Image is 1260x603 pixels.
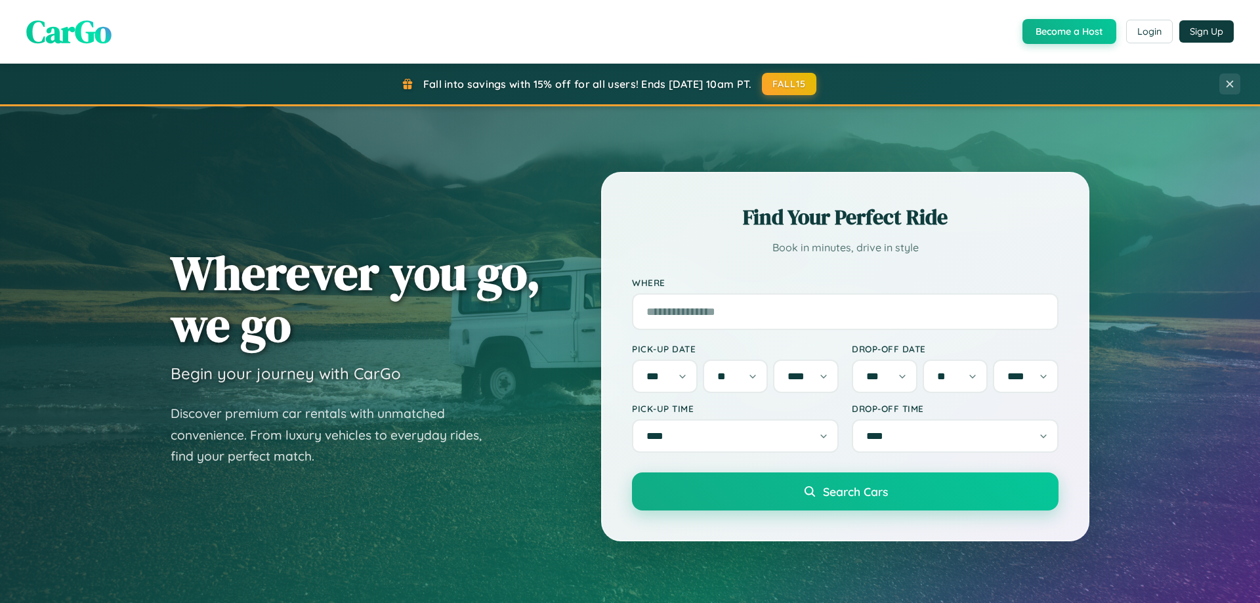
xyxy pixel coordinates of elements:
button: Sign Up [1179,20,1234,43]
h2: Find Your Perfect Ride [632,203,1059,232]
span: Search Cars [823,484,888,499]
h3: Begin your journey with CarGo [171,364,401,383]
label: Drop-off Date [852,343,1059,354]
label: Drop-off Time [852,403,1059,414]
label: Pick-up Time [632,403,839,414]
h1: Wherever you go, we go [171,247,541,350]
button: Login [1126,20,1173,43]
button: Become a Host [1022,19,1116,44]
p: Discover premium car rentals with unmatched convenience. From luxury vehicles to everyday rides, ... [171,403,499,467]
span: Fall into savings with 15% off for all users! Ends [DATE] 10am PT. [423,77,752,91]
button: Search Cars [632,472,1059,510]
span: CarGo [26,10,112,53]
label: Where [632,277,1059,288]
button: FALL15 [762,73,817,95]
label: Pick-up Date [632,343,839,354]
p: Book in minutes, drive in style [632,238,1059,257]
